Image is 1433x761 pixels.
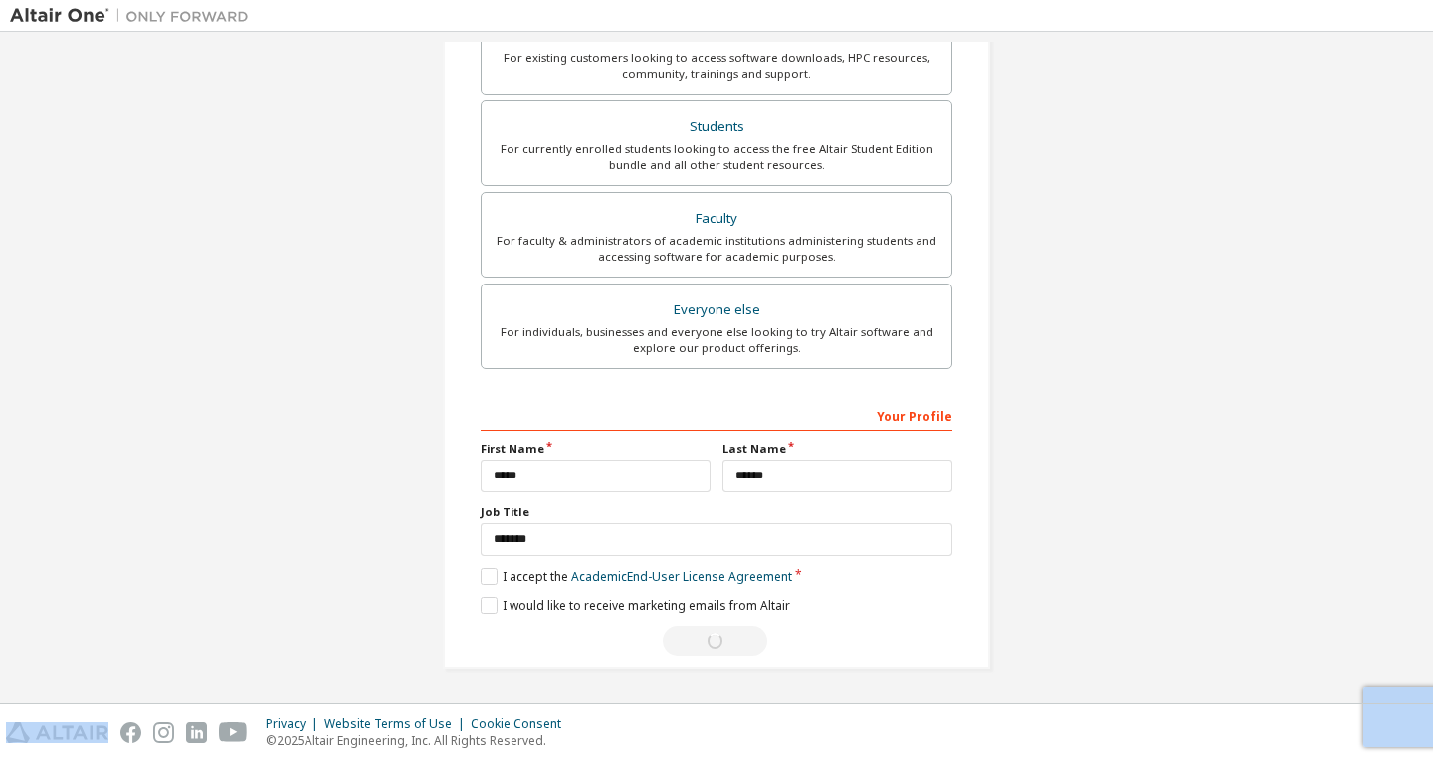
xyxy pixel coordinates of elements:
div: Your Profile [481,399,952,431]
div: For faculty & administrators of academic institutions administering students and accessing softwa... [494,233,939,265]
img: youtube.svg [219,722,248,743]
p: © 2025 Altair Engineering, Inc. All Rights Reserved. [266,732,573,749]
div: Everyone else [494,296,939,324]
div: Privacy [266,716,324,732]
div: Website Terms of Use [324,716,471,732]
a: Academic End-User License Agreement [571,568,792,585]
div: Students [494,113,939,141]
div: Cookie Consent [471,716,573,732]
img: linkedin.svg [186,722,207,743]
img: altair_logo.svg [6,722,108,743]
img: Altair One [10,6,259,26]
label: I accept the [481,568,792,585]
div: For existing customers looking to access software downloads, HPC resources, community, trainings ... [494,50,939,82]
div: For currently enrolled students looking to access the free Altair Student Edition bundle and all ... [494,141,939,173]
img: instagram.svg [153,722,174,743]
label: First Name [481,441,711,457]
img: facebook.svg [120,722,141,743]
label: Job Title [481,504,952,520]
div: Faculty [494,205,939,233]
div: For individuals, businesses and everyone else looking to try Altair software and explore our prod... [494,324,939,356]
label: I would like to receive marketing emails from Altair [481,597,790,614]
label: Last Name [722,441,952,457]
